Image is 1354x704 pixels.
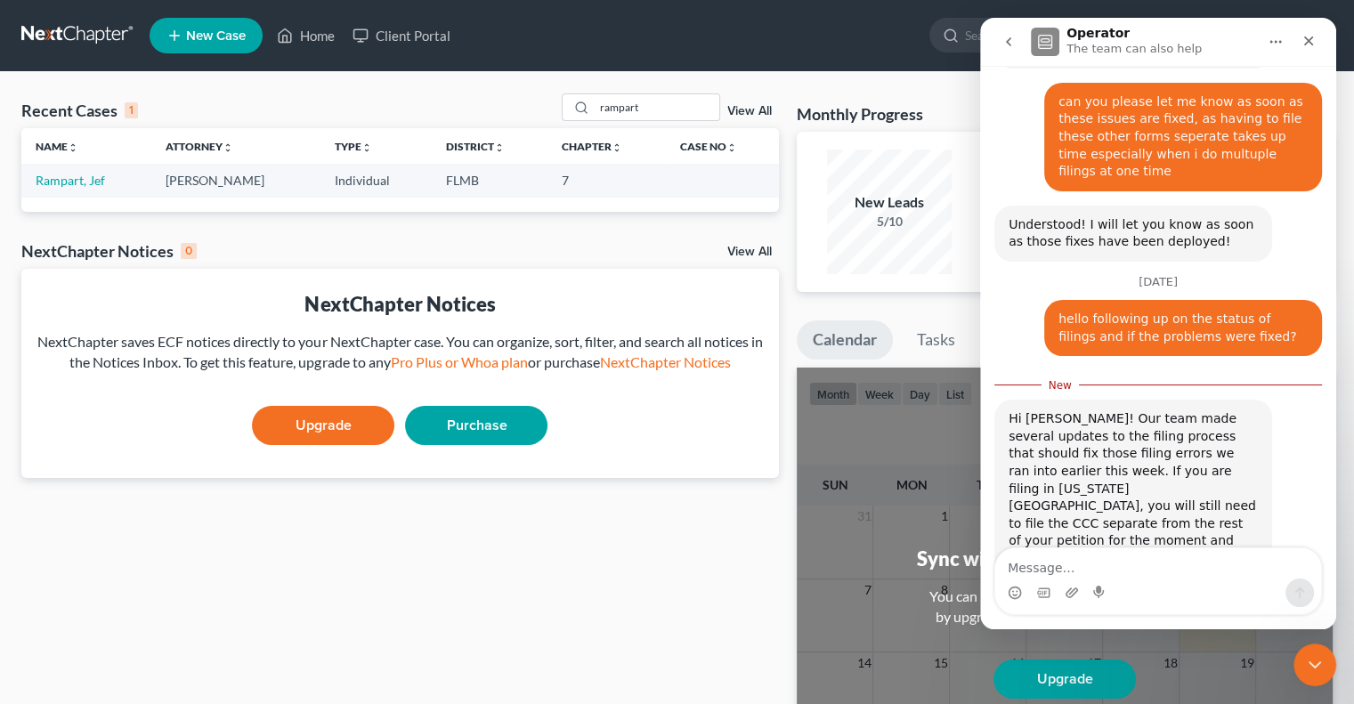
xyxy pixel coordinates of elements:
[390,353,527,370] a: Pro Plus or Whoa plan
[85,568,99,582] button: Upload attachment
[21,100,138,121] div: Recent Cases
[797,103,923,125] h3: Monthly Progress
[15,530,341,561] textarea: Message…
[547,164,666,197] td: 7
[36,290,765,318] div: NextChapter Notices
[28,392,278,654] div: Hi [PERSON_NAME]! Our team made several updates to the filing process that should fix those filin...
[901,320,971,360] a: Tasks
[113,568,127,582] button: Start recording
[335,140,372,153] a: Typeunfold_more
[320,164,432,197] td: Individual
[223,142,233,153] i: unfold_more
[827,192,952,213] div: New Leads
[562,140,622,153] a: Chapterunfold_more
[21,240,197,262] div: NextChapter Notices
[252,406,394,445] a: Upgrade
[405,406,547,445] a: Purchase
[305,561,334,589] button: Send a message…
[679,140,736,153] a: Case Nounfold_more
[1293,643,1336,686] iframe: Intercom live chat
[268,20,344,52] a: Home
[36,173,105,188] a: Rampart, Jef
[965,19,1128,52] input: Search by name...
[14,382,292,665] div: Hi [PERSON_NAME]! Our team made several updates to the filing process that should fix those filin...
[14,382,342,704] div: Lindsey says…
[916,545,1212,572] div: Sync with your personal calendar
[595,94,719,120] input: Search by name...
[36,332,765,373] div: NextChapter saves ECF notices directly to your NextChapter case. You can organize, sort, filter, ...
[993,659,1136,699] a: Upgrade
[432,164,547,197] td: FLMB
[181,243,197,259] div: 0
[494,142,505,153] i: unfold_more
[922,587,1207,627] div: You can integrate with Google, Outlook, iCal by upgrading to any
[797,320,893,360] a: Calendar
[446,140,505,153] a: Districtunfold_more
[186,29,246,43] span: New Case
[361,142,372,153] i: unfold_more
[68,142,78,153] i: unfold_more
[125,102,138,118] div: 1
[727,246,772,258] a: View All
[612,142,622,153] i: unfold_more
[28,568,42,582] button: Emoji picker
[344,20,459,52] a: Client Portal
[827,213,952,231] div: 5/10
[151,164,320,197] td: [PERSON_NAME]
[727,105,772,117] a: View All
[56,568,70,582] button: Gif picker
[166,140,233,153] a: Attorneyunfold_more
[726,142,736,153] i: unfold_more
[980,18,1336,629] iframe: Intercom live chat
[599,353,730,370] a: NextChapter Notices
[36,140,78,153] a: Nameunfold_more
